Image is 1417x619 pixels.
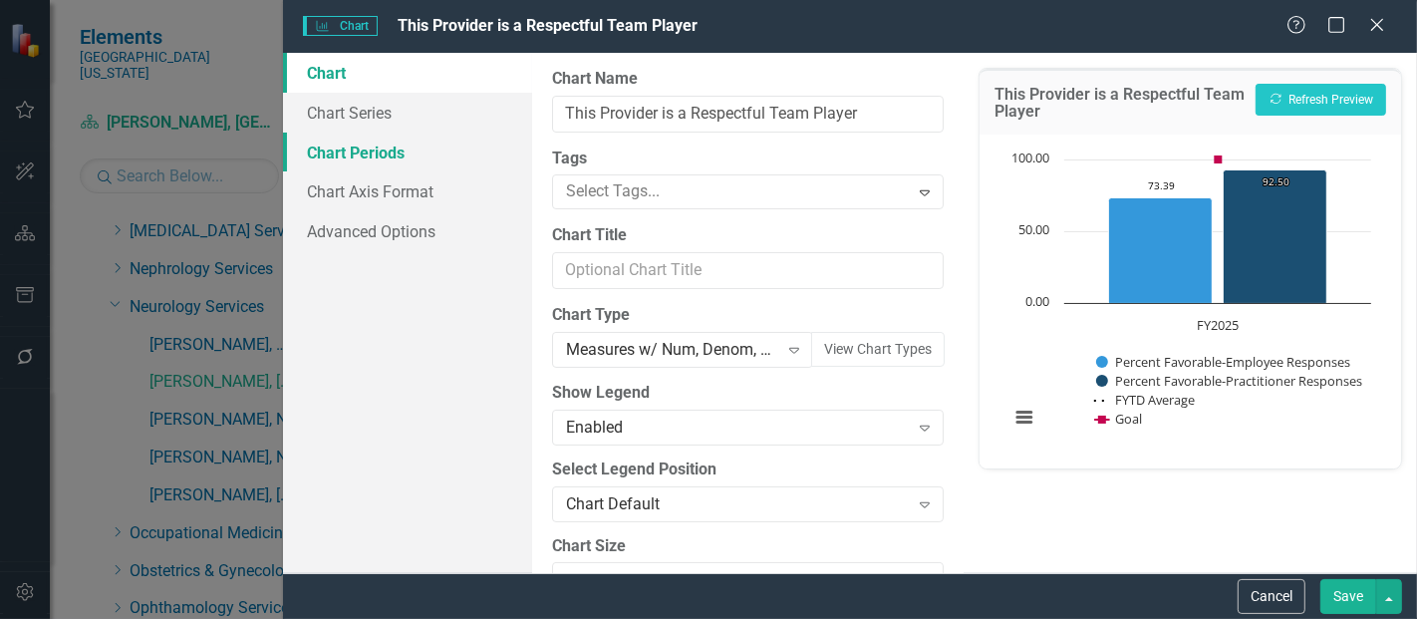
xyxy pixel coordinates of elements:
[1214,180,1222,188] g: FYTD Average, series 3 of 4. Line with 1 data point.
[1223,170,1326,304] path: FY2025, 92.5. Percent Favorable-Practitioner Responses.
[994,86,1246,121] h3: This Provider is a Respectful Team Player
[1115,353,1350,371] text: Percent Favorable-Employee Responses
[999,150,1381,449] svg: Interactive chart
[811,332,945,367] button: View Chart Types
[566,569,908,592] div: Medium
[566,416,908,439] div: Enabled
[1010,403,1038,431] button: View chart menu, Chart
[552,252,944,289] input: Optional Chart Title
[552,304,944,327] label: Chart Type
[1025,292,1049,310] text: 0.00
[552,459,944,481] label: Select Legend Position
[1263,174,1289,188] text: 92.50
[552,224,944,247] label: Chart Title
[1108,198,1212,304] path: FY2025, 73.39. Percent Favorable-Employee Responses.
[1095,411,1142,428] button: Show Goal
[1018,220,1049,238] text: 50.00
[566,339,777,362] div: Measures w/ Num, Denom, and Rate
[1256,84,1386,116] button: Refresh Preview
[398,16,698,35] span: This Provider is a Respectful Team Player
[566,492,908,515] div: Chart Default
[1223,170,1326,304] g: Percent Favorable-Practitioner Responses, series 2 of 4. Bar series with 1 bar.
[1148,178,1175,192] text: 73.39
[1115,410,1142,428] text: Goal
[1096,373,1363,390] button: Show Percent Favorable-Practitioner Responses
[1197,316,1239,334] text: FY2025
[303,16,377,36] span: Chart
[283,211,532,251] a: Advanced Options
[552,535,944,558] label: Chart Size
[283,93,532,133] a: Chart Series
[283,171,532,211] a: Chart Axis Format
[552,148,944,170] label: Tags
[1115,391,1195,409] text: FYTD Average
[283,133,532,172] a: Chart Periods
[1238,579,1305,614] button: Cancel
[1214,155,1222,163] path: FY2025, 100. Goal.
[1108,198,1212,304] g: Percent Favorable-Employee Responses, series 1 of 4. Bar series with 1 bar.
[283,53,532,93] a: Chart
[552,68,944,91] label: Chart Name
[999,150,1381,449] div: Chart. Highcharts interactive chart.
[1094,392,1197,409] button: Show FYTD Average
[1320,579,1376,614] button: Save
[1214,155,1222,163] g: Goal, series 4 of 4. Line with 1 data point.
[1096,354,1351,371] button: Show Percent Favorable-Employee Responses
[1115,372,1362,390] text: Percent Favorable-Practitioner Responses
[552,382,944,405] label: Show Legend
[1011,149,1049,166] text: 100.00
